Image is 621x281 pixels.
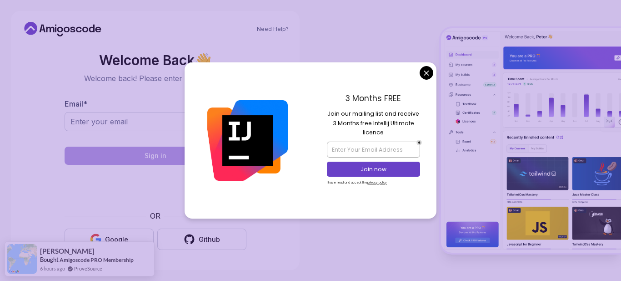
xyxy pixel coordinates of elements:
div: Github [199,235,220,244]
input: Enter your email [65,112,246,131]
p: Welcome back! Please enter your details. [65,73,246,84]
div: Google [105,235,128,244]
img: provesource social proof notification image [7,244,37,274]
img: Amigoscode Dashboard [441,28,621,253]
h2: Welcome Back [65,53,246,67]
a: Need Help? [257,26,289,33]
label: Email * [65,99,87,108]
a: Home link [22,22,104,36]
span: [PERSON_NAME] [40,247,95,255]
button: Github [157,229,246,250]
button: Sign in [65,147,246,165]
span: Bought [40,256,59,263]
span: 👋 [195,53,211,67]
span: 6 hours ago [40,265,65,272]
button: Google [65,229,154,250]
a: ProveSource [74,265,102,272]
p: OR [150,210,160,221]
a: Amigoscode PRO Membership [60,256,134,263]
div: Sign in [145,151,166,160]
iframe: Widget containing checkbox for hCaptcha security challenge [87,170,224,205]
